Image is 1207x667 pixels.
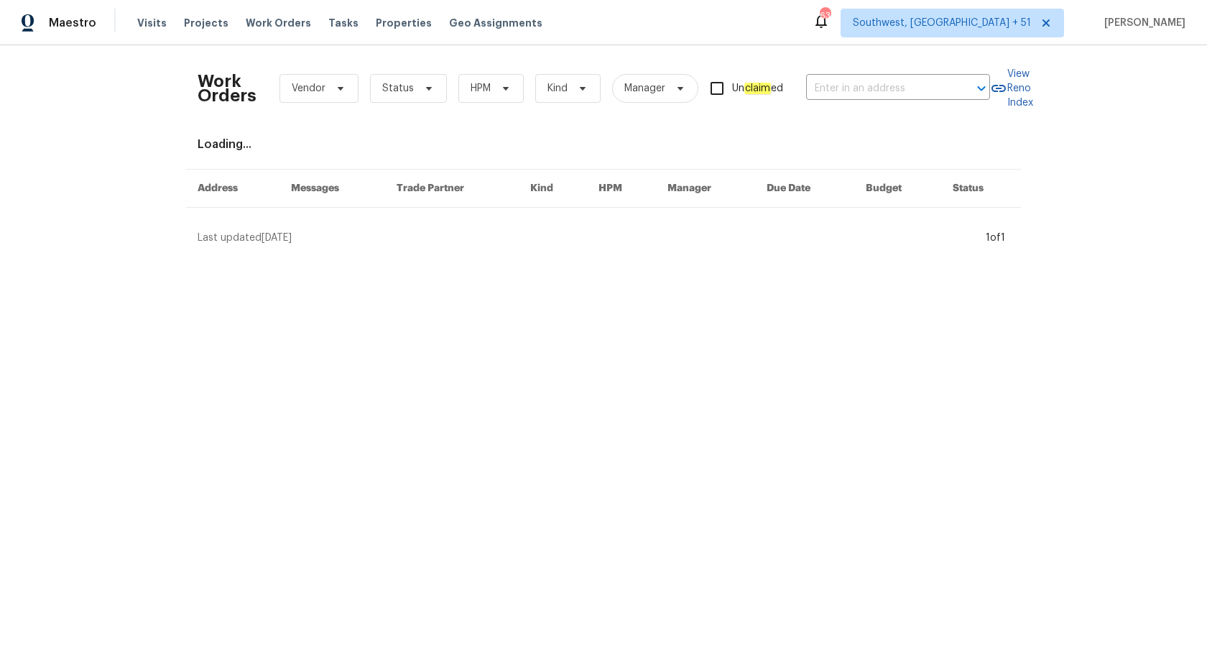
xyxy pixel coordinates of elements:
[806,78,950,100] input: Enter in an address
[990,67,1033,110] a: View Reno Index
[279,170,385,208] th: Messages
[184,16,228,30] span: Projects
[292,81,325,96] span: Vendor
[1099,16,1185,30] span: [PERSON_NAME]
[744,83,771,94] em: claim
[382,81,414,96] span: Status
[449,16,542,30] span: Geo Assignments
[186,170,279,208] th: Address
[198,74,256,103] h2: Work Orders
[262,233,292,243] span: [DATE]
[471,81,491,96] span: HPM
[732,81,783,96] span: Un ed
[656,170,755,208] th: Manager
[854,170,941,208] th: Budget
[853,16,1031,30] span: Southwest, [GEOGRAPHIC_DATA] + 51
[820,9,830,23] div: 634
[385,170,519,208] th: Trade Partner
[587,170,656,208] th: HPM
[328,18,359,28] span: Tasks
[246,16,311,30] span: Work Orders
[986,231,1005,245] div: 1 of 1
[755,170,854,208] th: Due Date
[49,16,96,30] span: Maestro
[971,78,991,98] button: Open
[941,170,1021,208] th: Status
[624,81,665,96] span: Manager
[547,81,568,96] span: Kind
[376,16,432,30] span: Properties
[519,170,587,208] th: Kind
[198,137,1009,152] div: Loading...
[198,231,981,245] div: Last updated
[137,16,167,30] span: Visits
